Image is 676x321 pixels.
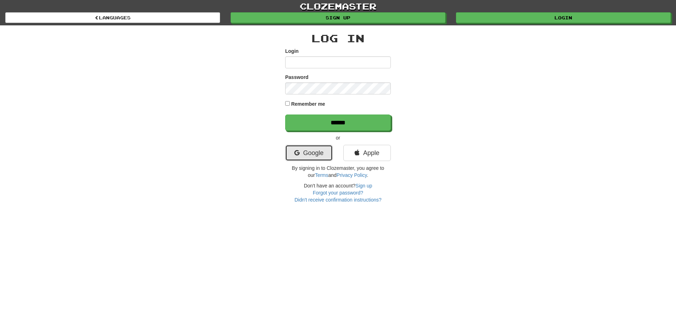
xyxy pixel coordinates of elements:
p: or [285,134,391,141]
a: Terms [315,172,328,178]
label: Password [285,74,308,81]
label: Remember me [291,100,325,107]
a: Google [285,145,333,161]
a: Apple [343,145,391,161]
h2: Log In [285,32,391,44]
a: Sign up [356,183,372,189]
div: Don't have an account? [285,182,391,203]
a: Sign up [231,12,445,23]
a: Forgot your password? [313,190,363,196]
label: Login [285,48,299,55]
p: By signing in to Clozemaster, you agree to our and . [285,165,391,179]
a: Languages [5,12,220,23]
a: Privacy Policy [337,172,367,178]
a: Login [456,12,671,23]
a: Didn't receive confirmation instructions? [294,197,381,203]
